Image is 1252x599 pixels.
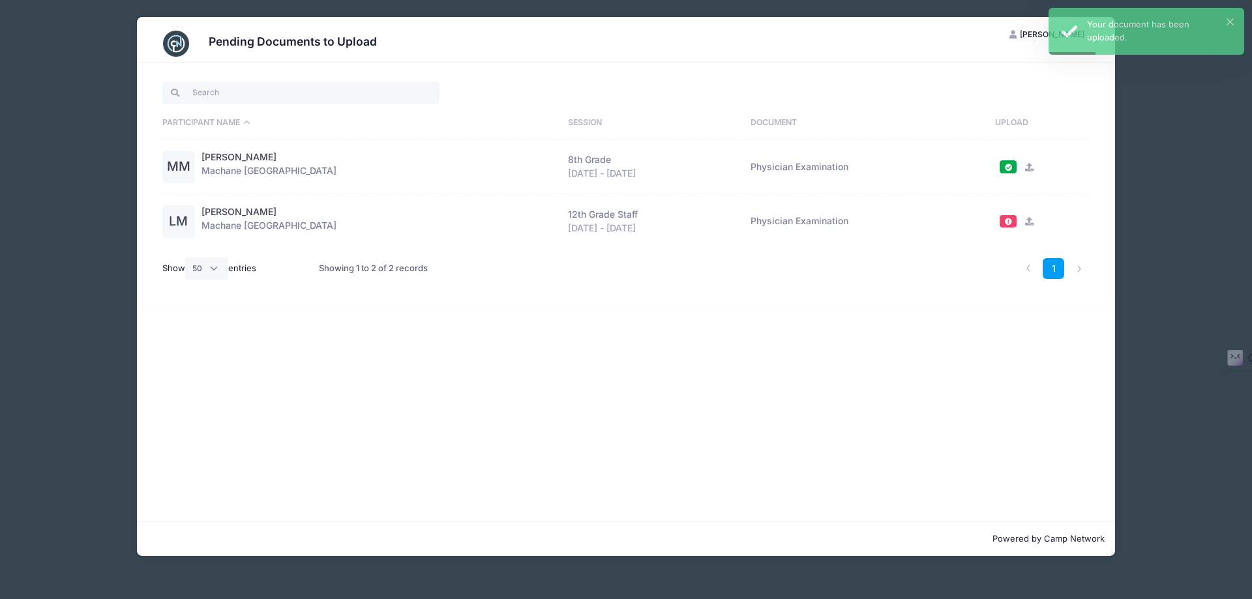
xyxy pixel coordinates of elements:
[201,205,276,219] a: [PERSON_NAME]
[319,254,428,284] div: Showing 1 to 2 of 2 records
[568,208,738,222] div: 12th Grade Staff
[1043,258,1064,280] a: 1
[185,257,228,280] select: Showentries
[162,162,195,173] a: MM
[568,222,738,235] div: [DATE] - [DATE]
[162,257,256,280] label: Show entries
[201,151,556,183] div: Machane [GEOGRAPHIC_DATA]
[162,205,195,238] div: LM
[568,167,738,181] div: [DATE] - [DATE]
[201,151,276,164] a: [PERSON_NAME]
[163,31,189,57] img: CampNetwork
[1087,18,1234,44] div: Your document has been uploaded.
[162,81,440,104] input: Search
[1020,29,1084,39] span: [PERSON_NAME]
[568,153,738,167] div: 8th Grade
[201,205,556,238] div: Machane [GEOGRAPHIC_DATA]
[744,194,989,248] td: Physician Examination
[147,533,1105,546] p: Powered by Camp Network
[998,23,1096,46] button: [PERSON_NAME]
[209,35,377,48] h3: Pending Documents to Upload
[744,106,989,140] th: Document: activate to sort column ascending
[162,216,195,227] a: LM
[162,106,561,140] th: Participant Name: activate to sort column descending
[1227,18,1234,25] button: ×
[561,106,744,140] th: Session: activate to sort column ascending
[744,140,989,195] td: Physician Examination
[162,151,195,183] div: MM
[989,106,1090,140] th: Upload: activate to sort column ascending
